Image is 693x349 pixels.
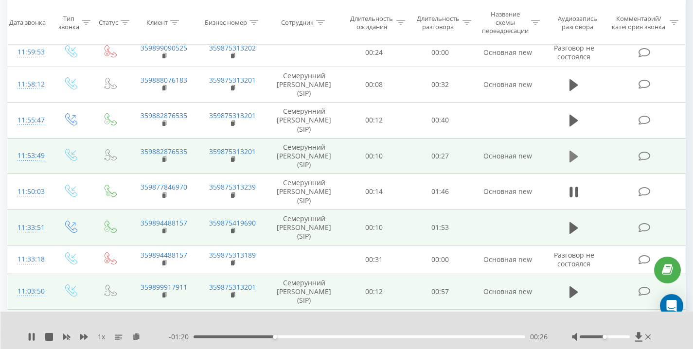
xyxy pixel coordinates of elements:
td: Семерунний [PERSON_NAME] (SIP) [267,138,341,174]
div: 11:53:49 [18,146,40,165]
td: 00:10 [341,138,407,174]
td: Основная new [473,138,542,174]
div: Accessibility label [603,335,607,339]
td: Семерунний [PERSON_NAME] (SIP) [267,67,341,103]
a: 359875313201 [209,147,256,156]
td: 00:12 [341,103,407,139]
div: Длительность ожидания [350,14,393,31]
td: 00:17 [407,310,473,346]
div: 11:50:03 [18,182,40,201]
a: 359882876535 [141,147,187,156]
a: 359875313201 [209,75,256,85]
div: Accessibility label [273,335,277,339]
td: 00:24 [341,38,407,67]
div: 11:33:18 [18,250,40,269]
td: Семерунний [PERSON_NAME] (SIP) [267,274,341,310]
td: 00:00 [407,245,473,274]
td: Семерунний [PERSON_NAME] (SIP) [267,103,341,139]
a: 359875313202 [209,43,256,52]
span: Разговор не состоялся [554,43,594,61]
td: 00:10 [341,209,407,245]
div: Клиент [146,18,168,27]
span: 1 x [98,332,105,342]
a: 359875313189 [209,250,256,260]
div: Сотрудник [281,18,314,27]
div: Аудиозапись разговора [551,14,604,31]
a: 359899917911 [141,282,187,292]
a: 359875419690 [209,218,256,227]
a: 359899090525 [141,43,187,52]
a: 359875313201 [209,111,256,120]
a: 359882876535 [141,111,187,120]
td: 00:00 [407,38,473,67]
div: Дата звонка [9,18,46,27]
a: 359894488157 [141,218,187,227]
td: 00:08 [341,67,407,103]
td: 00:40 [407,103,473,139]
div: 11:03:50 [18,282,40,301]
div: Бизнес номер [205,18,247,27]
div: 11:58:12 [18,75,40,94]
td: Основная new [473,38,542,67]
td: Основная new [473,245,542,274]
td: 00:09 [341,310,407,346]
td: Семерунний [PERSON_NAME] (SIP) [267,174,341,210]
td: 00:32 [407,67,473,103]
td: 01:53 [407,209,473,245]
span: - 01:20 [169,332,194,342]
td: Основная new [473,67,542,103]
div: Open Intercom Messenger [660,294,683,317]
a: 359894488157 [141,250,187,260]
span: Разговор не состоялся [554,250,594,268]
div: Комментарий/категория звонка [610,14,667,31]
a: 359875313201 [209,282,256,292]
div: Название схемы переадресации [482,10,529,35]
td: 00:31 [341,245,407,274]
td: 01:46 [407,174,473,210]
div: 11:33:51 [18,218,40,237]
td: Семерунний [PERSON_NAME] (SIP) [267,209,341,245]
div: Статус [99,18,118,27]
td: 00:14 [341,174,407,210]
a: 359877846970 [141,182,187,192]
a: 359888076183 [141,75,187,85]
td: 00:57 [407,274,473,310]
td: 00:12 [341,274,407,310]
td: Основная new [473,174,542,210]
td: 00:27 [407,138,473,174]
span: 00:26 [530,332,548,342]
div: 11:55:47 [18,111,40,130]
div: 11:59:53 [18,43,40,62]
div: Тип звонка [58,14,79,31]
a: 359875313239 [209,182,256,192]
td: Основная new [473,274,542,310]
td: Семерунний [PERSON_NAME] (SIP) [267,310,341,346]
div: Длительность разговора [416,14,460,31]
